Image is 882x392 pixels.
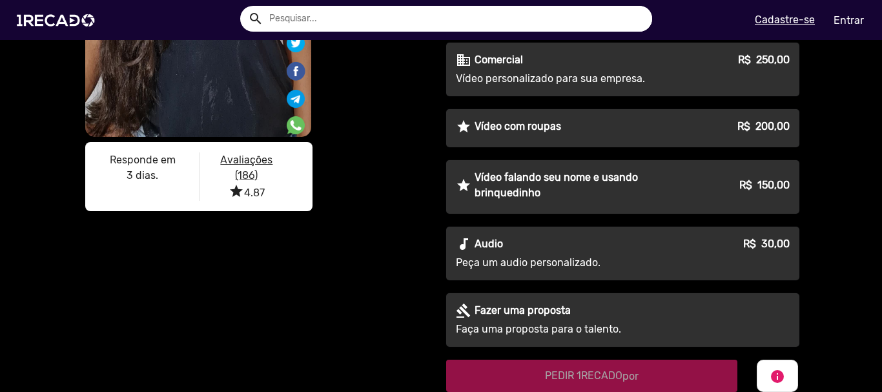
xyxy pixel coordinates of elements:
[243,6,266,29] button: Example home icon
[285,60,306,72] i: Share on Facebook
[737,119,790,134] p: R$ 200,00
[287,90,305,108] img: Compartilhe no telegram
[287,37,305,49] i: Share on Twitter
[475,52,523,68] p: Comercial
[825,9,872,32] a: Entrar
[456,303,471,318] mat-icon: gavel
[456,178,471,193] mat-icon: star
[456,71,690,87] p: Vídeo personalizado para sua empresa.
[287,88,305,100] i: Share on Telegram
[743,236,790,252] p: R$ 30,00
[755,14,815,26] u: Cadastre-se
[545,369,639,382] span: PEDIR 1RECADO
[220,154,272,181] u: Avaliações (186)
[456,236,471,252] mat-icon: audiotrack
[456,255,690,271] p: Peça um audio personalizado.
[456,52,471,68] mat-icon: business
[456,322,690,337] p: Faça uma proposta para o talento.
[260,6,652,32] input: Pesquisar...
[446,360,737,392] button: PEDIR 1RECADOpor
[248,11,263,26] mat-icon: Example home icon
[739,178,790,193] p: R$ 150,00
[770,369,785,384] mat-icon: info
[229,183,244,199] i: star
[456,119,471,134] mat-icon: star
[622,370,639,382] span: por
[475,303,571,318] p: Fazer uma proposta
[475,236,503,252] p: Audio
[738,52,790,68] p: R$ 250,00
[127,169,158,181] b: 3 dias.
[475,119,561,134] p: Vídeo com roupas
[96,152,189,168] p: Responde em
[285,61,306,81] img: Compartilhe no facebook
[475,170,690,201] p: Vídeo falando seu nome e usando brinquedinho
[229,187,265,199] span: 4.87
[287,114,305,127] i: Share on WhatsApp
[287,116,305,134] img: Compartilhe no whatsapp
